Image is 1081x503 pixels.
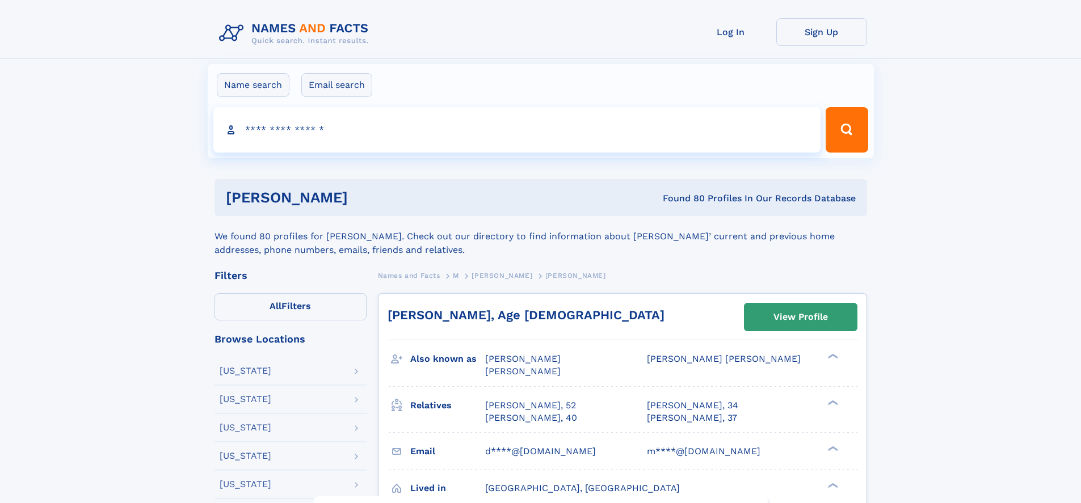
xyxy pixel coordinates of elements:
[485,412,577,424] a: [PERSON_NAME], 40
[776,18,867,46] a: Sign Up
[217,73,289,97] label: Name search
[744,303,857,331] a: View Profile
[472,272,532,280] span: [PERSON_NAME]
[226,191,506,205] h1: [PERSON_NAME]
[647,412,737,424] a: [PERSON_NAME], 37
[825,445,839,452] div: ❯
[472,268,532,282] a: [PERSON_NAME]
[214,270,367,281] div: Filters
[647,353,801,364] span: [PERSON_NAME] [PERSON_NAME]
[214,216,867,257] div: We found 80 profiles for [PERSON_NAME]. Check out our directory to find information about [PERSON...
[825,481,839,489] div: ❯
[825,399,839,406] div: ❯
[388,308,664,322] a: [PERSON_NAME], Age [DEMOGRAPHIC_DATA]
[301,73,372,97] label: Email search
[410,479,485,498] h3: Lived in
[220,366,271,375] div: [US_STATE]
[685,18,776,46] a: Log In
[220,480,271,489] div: [US_STATE]
[505,192,856,205] div: Found 80 Profiles In Our Records Database
[453,272,459,280] span: M
[270,301,281,311] span: All
[410,349,485,369] h3: Also known as
[214,18,378,49] img: Logo Names and Facts
[214,334,367,344] div: Browse Locations
[826,107,868,153] button: Search Button
[485,366,561,377] span: [PERSON_NAME]
[485,483,680,493] span: [GEOGRAPHIC_DATA], [GEOGRAPHIC_DATA]
[545,272,606,280] span: [PERSON_NAME]
[220,451,271,460] div: [US_STATE]
[220,395,271,404] div: [US_STATE]
[485,353,561,364] span: [PERSON_NAME]
[485,399,576,412] a: [PERSON_NAME], 52
[378,268,440,282] a: Names and Facts
[410,396,485,415] h3: Relatives
[214,293,367,320] label: Filters
[410,442,485,461] h3: Email
[220,423,271,432] div: [US_STATE]
[213,107,821,153] input: search input
[453,268,459,282] a: M
[825,353,839,360] div: ❯
[647,399,738,412] a: [PERSON_NAME], 34
[773,304,828,330] div: View Profile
